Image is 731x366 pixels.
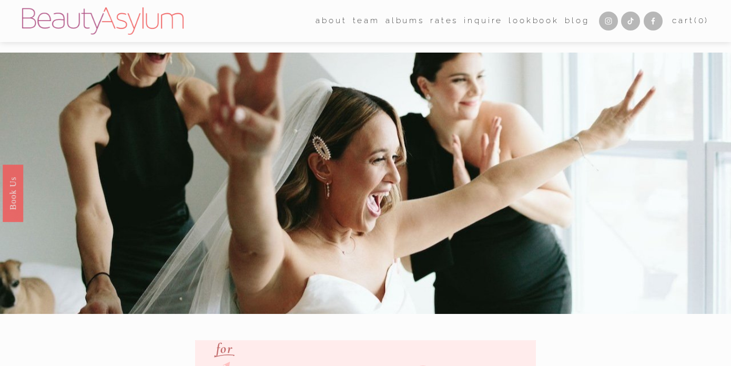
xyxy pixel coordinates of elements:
span: about [316,14,347,28]
a: Book Us [3,165,23,222]
a: Lookbook [509,13,559,29]
a: folder dropdown [316,13,347,29]
span: 0 [698,16,705,25]
a: Inquire [464,13,503,29]
em: for [216,340,233,357]
span: ( ) [694,16,709,25]
a: Rates [430,13,458,29]
a: folder dropdown [353,13,380,29]
a: Instagram [599,12,618,30]
span: team [353,14,380,28]
a: 0 items in cart [672,14,709,28]
img: Beauty Asylum | Bridal Hair &amp; Makeup Charlotte &amp; Atlanta [22,7,184,35]
a: Blog [565,13,589,29]
a: TikTok [621,12,640,30]
a: albums [385,13,424,29]
a: Facebook [644,12,663,30]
